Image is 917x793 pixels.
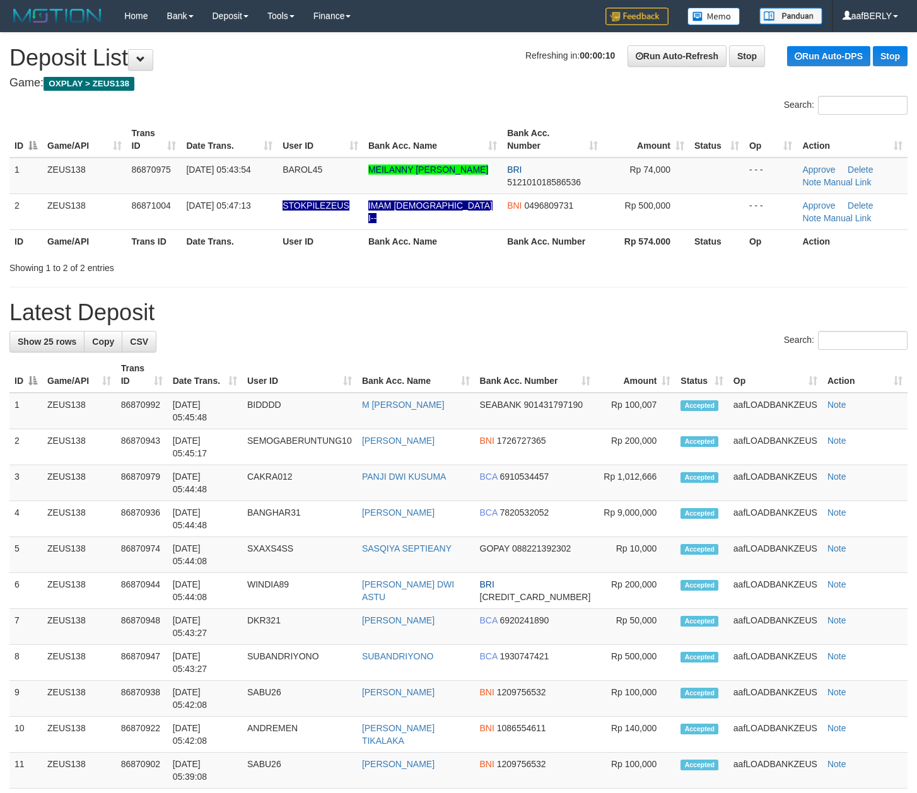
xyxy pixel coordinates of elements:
[728,357,822,393] th: Op: activate to sort column ascending
[362,651,434,661] a: SUBANDRIYONO
[92,337,114,347] span: Copy
[42,194,127,229] td: ZEUS138
[242,645,357,681] td: SUBANDRIYONO
[595,357,675,393] th: Amount: activate to sort column ascending
[827,651,846,661] a: Note
[480,472,498,482] span: BCA
[824,177,872,187] a: Manual Link
[480,592,591,602] span: Copy 664301011307534 to clipboard
[689,229,744,253] th: Status
[728,465,822,501] td: aafLOADBANKZEUS
[728,753,822,789] td: aafLOADBANKZEUS
[784,331,908,350] label: Search:
[827,436,846,446] a: Note
[9,122,42,158] th: ID: activate to sort column descending
[680,724,718,734] span: Accepted
[9,681,42,717] td: 9
[362,472,447,482] a: PANJI DWI KUSUMA
[362,615,435,625] a: [PERSON_NAME]
[873,46,908,66] a: Stop
[595,429,675,465] td: Rp 200,000
[728,573,822,609] td: aafLOADBANKZEUS
[116,717,168,753] td: 86870922
[363,122,502,158] th: Bank Acc. Name: activate to sort column ascending
[497,436,546,446] span: Copy 1726727365 to clipboard
[480,507,498,518] span: BCA
[728,717,822,753] td: aafLOADBANKZEUS
[480,615,498,625] span: BCA
[362,543,452,553] a: SASQIYA SEPTIEANY
[242,501,357,537] td: BANGHAR31
[9,6,105,25] img: MOTION_logo.png
[680,508,718,519] span: Accepted
[502,122,603,158] th: Bank Acc. Number: activate to sort column ascending
[827,543,846,553] a: Note
[116,465,168,501] td: 86870979
[827,615,846,625] a: Note
[168,645,242,681] td: [DATE] 05:43:27
[84,331,122,352] a: Copy
[728,609,822,645] td: aafLOADBANKZEUS
[9,753,42,789] td: 11
[9,229,42,253] th: ID
[595,501,675,537] td: Rp 9,000,000
[127,122,182,158] th: Trans ID: activate to sort column ascending
[822,357,908,393] th: Action: activate to sort column ascending
[363,229,502,253] th: Bank Acc. Name
[242,537,357,573] td: SXAXS4SS
[42,229,127,253] th: Game/API
[368,165,488,175] a: MEILANNY [PERSON_NAME]
[595,573,675,609] td: Rp 200,000
[44,77,134,91] span: OXPLAY > ZEUS138
[116,393,168,429] td: 86870992
[827,507,846,518] a: Note
[242,357,357,393] th: User ID: activate to sort column ascending
[625,200,670,211] span: Rp 500,000
[42,681,116,717] td: ZEUS138
[168,717,242,753] td: [DATE] 05:42:08
[242,393,357,429] td: BIDDDD
[42,717,116,753] td: ZEUS138
[797,229,908,253] th: Action
[680,580,718,591] span: Accepted
[9,257,373,274] div: Showing 1 to 2 of 2 entries
[116,609,168,645] td: 86870948
[728,645,822,681] td: aafLOADBANKZEUS
[116,357,168,393] th: Trans ID: activate to sort column ascending
[827,472,846,482] a: Note
[362,687,435,697] a: [PERSON_NAME]
[116,573,168,609] td: 86870944
[181,122,277,158] th: Date Trans.: activate to sort column ascending
[675,357,728,393] th: Status: activate to sort column ascending
[242,573,357,609] td: WINDIA89
[499,615,549,625] span: Copy 6920241890 to clipboard
[9,300,908,325] h1: Latest Deposit
[595,717,675,753] td: Rp 140,000
[277,122,363,158] th: User ID: activate to sort column ascending
[9,537,42,573] td: 5
[116,501,168,537] td: 86870936
[480,400,522,410] span: SEABANK
[480,579,494,589] span: BRI
[728,501,822,537] td: aafLOADBANKZEUS
[680,688,718,698] span: Accepted
[680,472,718,483] span: Accepted
[242,609,357,645] td: DKR321
[729,45,765,67] a: Stop
[728,393,822,429] td: aafLOADBANKZEUS
[42,158,127,194] td: ZEUS138
[497,723,546,733] span: Copy 1086554611 to clipboard
[132,165,171,175] span: 86870975
[502,229,603,253] th: Bank Acc. Number
[687,8,740,25] img: Button%20Memo.svg
[744,229,798,253] th: Op
[525,50,615,61] span: Refreshing in:
[277,229,363,253] th: User ID
[357,357,475,393] th: Bank Acc. Name: activate to sort column ascending
[728,537,822,573] td: aafLOADBANKZEUS
[802,213,821,223] a: Note
[168,429,242,465] td: [DATE] 05:45:17
[629,165,670,175] span: Rp 74,000
[283,200,349,211] span: Nama rekening ada tanda titik/strip, harap diedit
[603,229,689,253] th: Rp 574.000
